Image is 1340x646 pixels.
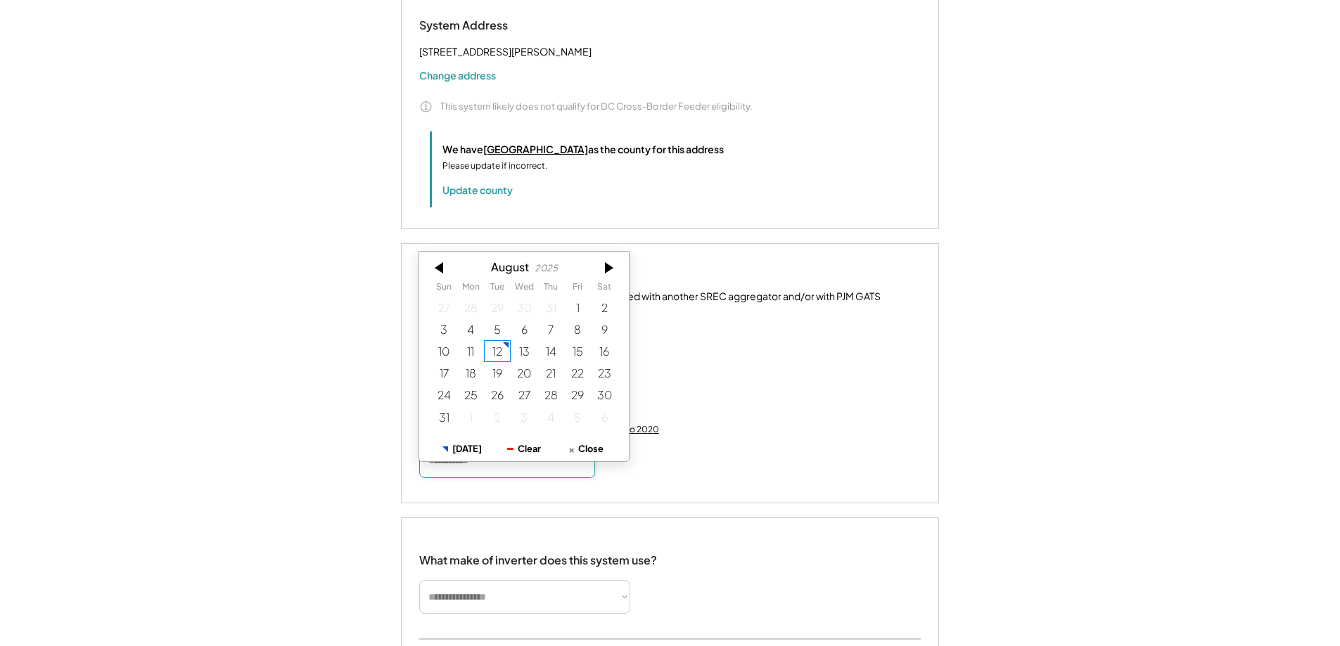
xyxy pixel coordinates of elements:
div: 7/29/2025 [484,297,511,318]
div: 8/28/2025 [537,385,564,406]
div: Please update if incorrect. [442,160,547,172]
div: 8/08/2025 [564,318,591,340]
div: 8/10/2025 [430,340,457,362]
th: Monday [457,282,484,296]
div: What make of inverter does this system use? [419,539,657,571]
div: 8/05/2025 [484,318,511,340]
div: 7/30/2025 [511,297,537,318]
button: Clear [493,437,555,461]
th: Thursday [537,282,564,296]
div: 8/15/2025 [564,340,591,362]
div: 8/11/2025 [457,340,484,362]
button: Close [555,437,617,461]
div: 8/09/2025 [591,318,618,340]
div: [STREET_ADDRESS][PERSON_NAME] [419,43,592,60]
div: 2025 [535,263,558,273]
u: [GEOGRAPHIC_DATA] [483,143,588,155]
div: 8/20/2025 [511,362,537,384]
div: 8/18/2025 [457,362,484,384]
div: 8/19/2025 [484,362,511,384]
div: This system has been previously registered with another SREC aggregator and/or with PJM GATS [443,290,881,304]
div: 8/12/2025 [484,340,511,362]
div: 8/23/2025 [591,362,618,384]
div: 8/06/2025 [511,318,537,340]
div: 8/21/2025 [537,362,564,384]
div: 8/22/2025 [564,362,591,384]
th: Friday [564,282,591,296]
div: 8/31/2025 [430,406,457,428]
div: 8/25/2025 [457,385,484,406]
div: 9/01/2025 [457,406,484,428]
div: August [492,260,530,273]
div: 9/04/2025 [537,406,564,428]
div: 8/29/2025 [564,385,591,406]
button: Update county [442,183,513,197]
div: 8/17/2025 [430,362,457,384]
div: This system likely does not qualify for DC Cross-Border Feeder eligibility. [440,100,753,112]
th: Saturday [591,282,618,296]
div: 7/31/2025 [537,297,564,318]
button: [DATE] [432,437,494,461]
div: System Address [419,18,560,33]
div: 7/28/2025 [457,297,484,318]
div: 9/06/2025 [591,406,618,428]
div: Jump to 2020 [603,424,659,435]
th: Sunday [430,282,457,296]
th: Wednesday [511,282,537,296]
button: Change address [419,68,496,82]
div: 8/26/2025 [484,385,511,406]
div: 7/27/2025 [430,297,457,318]
th: Tuesday [484,282,511,296]
div: 9/05/2025 [564,406,591,428]
div: 8/07/2025 [537,318,564,340]
div: 9/02/2025 [484,406,511,428]
div: 8/30/2025 [591,385,618,406]
div: 8/13/2025 [511,340,537,362]
div: We have as the county for this address [442,142,724,157]
div: 8/01/2025 [564,297,591,318]
div: 8/04/2025 [457,318,484,340]
div: 8/27/2025 [511,385,537,406]
div: 8/16/2025 [591,340,618,362]
div: 8/24/2025 [430,385,457,406]
div: 8/02/2025 [591,297,618,318]
div: 8/03/2025 [430,318,457,340]
div: 9/03/2025 [511,406,537,428]
div: 8/14/2025 [537,340,564,362]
